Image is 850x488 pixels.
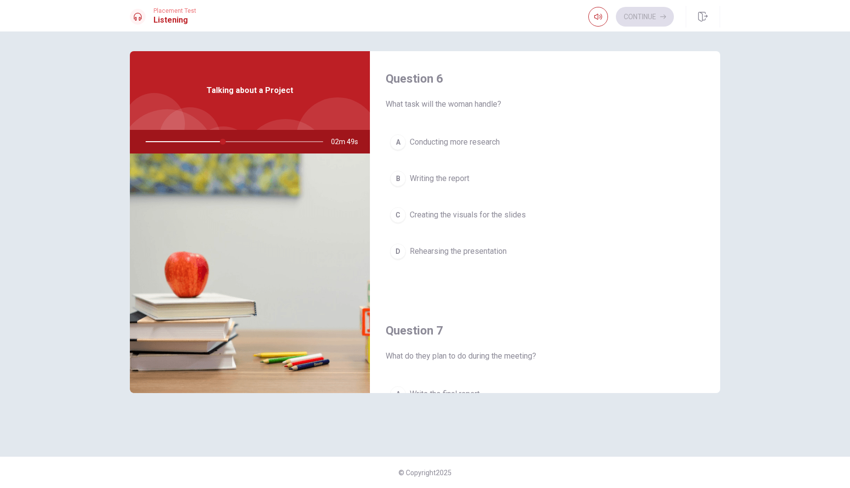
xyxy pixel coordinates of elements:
h4: Question 7 [386,323,704,338]
div: C [390,207,406,223]
div: D [390,244,406,259]
span: Talking about a Project [207,85,293,96]
button: DRehearsing the presentation [386,239,704,264]
span: Rehearsing the presentation [410,245,507,257]
span: Placement Test [153,7,196,14]
h4: Question 6 [386,71,704,87]
button: CCreating the visuals for the slides [386,203,704,227]
h1: Listening [153,14,196,26]
span: Writing the report [410,173,469,184]
span: Write the final report [410,388,480,400]
span: © Copyright 2025 [398,469,452,477]
div: A [390,134,406,150]
span: 02m 49s [331,130,366,153]
div: B [390,171,406,186]
button: AConducting more research [386,130,704,154]
span: Creating the visuals for the slides [410,209,526,221]
span: Conducting more research [410,136,500,148]
div: A [390,386,406,402]
span: What do they plan to do during the meeting? [386,350,704,362]
img: Talking about a Project [130,153,370,393]
span: What task will the woman handle? [386,98,704,110]
button: BWriting the report [386,166,704,191]
button: AWrite the final report [386,382,704,406]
